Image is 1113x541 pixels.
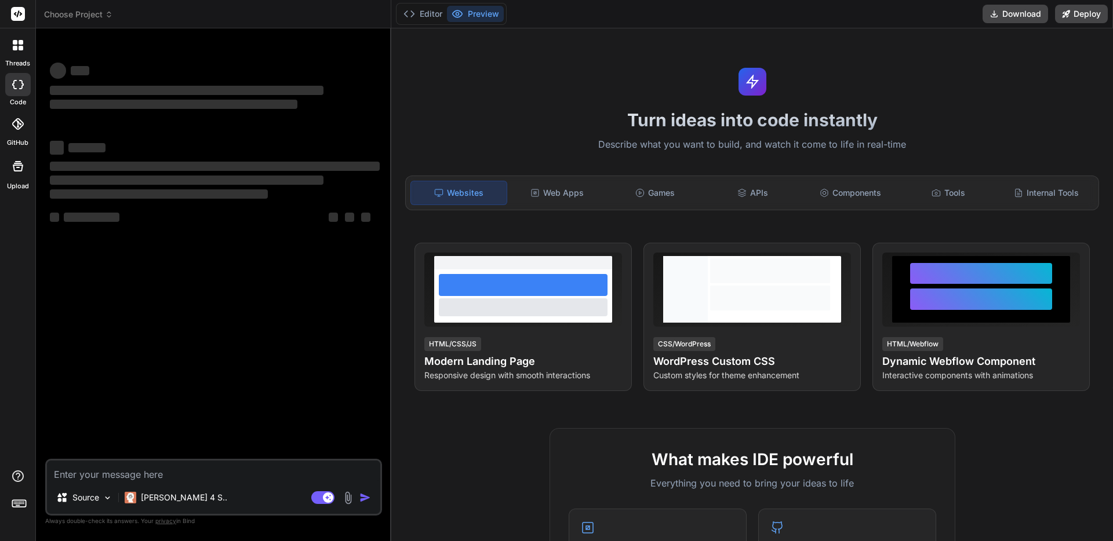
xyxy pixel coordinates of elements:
[50,189,268,199] span: ‌
[7,181,29,191] label: Upload
[1055,5,1108,23] button: Deploy
[45,516,382,527] p: Always double-check its answers. Your in Bind
[424,353,622,370] h4: Modern Landing Page
[44,9,113,20] span: Choose Project
[399,6,447,22] button: Editor
[71,66,89,75] span: ‌
[50,86,323,95] span: ‌
[72,492,99,503] p: Source
[329,213,338,222] span: ‌
[361,213,370,222] span: ‌
[141,492,227,503] p: [PERSON_NAME] 4 S..
[882,353,1080,370] h4: Dynamic Webflow Component
[50,213,59,222] span: ‌
[125,492,136,503] img: Claude 4 Sonnet
[803,181,899,205] div: Components
[50,162,380,171] span: ‌
[653,353,851,370] h4: WordPress Custom CSS
[653,337,715,351] div: CSS/WordPress
[359,492,371,503] img: icon
[424,370,622,381] p: Responsive design with smooth interactions
[7,138,28,148] label: GitHub
[447,6,504,22] button: Preview
[345,213,354,222] span: ‌
[50,141,64,155] span: ‌
[608,181,703,205] div: Games
[410,181,507,205] div: Websites
[103,493,112,503] img: Pick Models
[653,370,851,381] p: Custom styles for theme enhancement
[510,181,605,205] div: Web Apps
[50,100,297,109] span: ‌
[10,97,26,107] label: code
[569,476,936,490] p: Everything you need to bring your ideas to life
[341,491,355,505] img: attachment
[901,181,996,205] div: Tools
[569,447,936,471] h2: What makes IDE powerful
[68,143,106,152] span: ‌
[882,370,1080,381] p: Interactive components with animations
[882,337,943,351] div: HTML/Webflow
[155,517,176,524] span: privacy
[424,337,481,351] div: HTML/CSS/JS
[998,181,1094,205] div: Internal Tools
[5,59,30,68] label: threads
[398,109,1106,130] h1: Turn ideas into code instantly
[64,213,119,222] span: ‌
[50,176,323,185] span: ‌
[398,137,1106,152] p: Describe what you want to build, and watch it come to life in real-time
[983,5,1048,23] button: Download
[705,181,801,205] div: APIs
[50,63,66,79] span: ‌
